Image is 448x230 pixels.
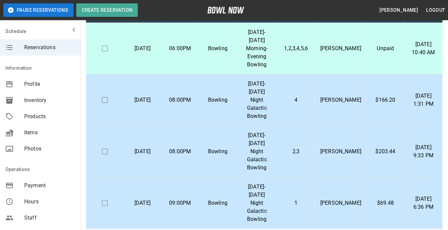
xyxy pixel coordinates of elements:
p: 09:00PM [167,199,194,207]
p: [PERSON_NAME] [320,96,361,104]
p: [DATE] 9:33 PM [410,143,437,160]
span: Hours [24,198,75,206]
span: Reservations [24,43,75,52]
button: Pause Reservations [3,3,74,17]
span: Profile [24,80,75,88]
p: $203.44 [372,147,399,156]
span: Inventory [24,96,75,104]
p: [DATE]-[DATE] Night Galactic Bowling [242,183,272,223]
p: Bowling [204,199,231,207]
p: [PERSON_NAME] [320,147,361,156]
span: Staff [24,214,75,222]
p: 1,2,3,4,5,6 [283,44,310,53]
p: [DATE] 10:40 AM [410,40,437,57]
p: 08:00PM [167,96,194,104]
p: 06:00PM [167,44,194,53]
span: Payment [24,182,75,190]
p: [PERSON_NAME] [320,199,361,207]
p: [DATE] [129,44,156,53]
span: Photos [24,145,75,153]
p: 08:00PM [167,147,194,156]
span: Items [24,129,75,137]
p: [DATE]-[DATE] Night Galactic Bowling [242,131,272,172]
p: [DATE] [129,199,156,207]
p: [DATE]-[DATE] Morning-Evening Bowling [242,28,272,69]
button: Create Reservation [76,3,138,17]
p: Bowling [204,44,231,53]
span: Products [24,112,75,121]
p: 4 [283,96,310,104]
p: Bowling [204,147,231,156]
p: [DATE] [129,96,156,104]
p: [DATE] [129,147,156,156]
button: [PERSON_NAME] [377,4,421,17]
p: Bowling [204,96,231,104]
p: $69.48 [372,199,399,207]
img: logo [207,7,244,13]
p: 1 [283,199,310,207]
p: [DATE] 1:31 PM [410,92,437,108]
p: [DATE]-[DATE] Night Galactic Bowling [242,80,272,120]
p: Unpaid [372,44,399,53]
p: [PERSON_NAME] [320,44,361,53]
p: [DATE] 6:36 PM [410,195,437,211]
p: 2,3 [283,147,310,156]
p: $166.20 [372,96,399,104]
button: Logout [424,4,448,17]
